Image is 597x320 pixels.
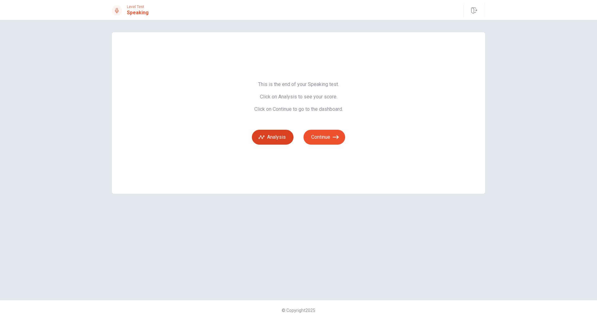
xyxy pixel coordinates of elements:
[252,130,294,145] button: Analysis
[127,5,149,9] span: Level Test
[127,9,149,16] h1: Speaking
[252,81,345,112] span: This is the end of your Speaking test. Click on Analysis to see your score. Click on Continue to ...
[282,308,315,313] span: © Copyright 2025
[303,130,345,145] button: Continue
